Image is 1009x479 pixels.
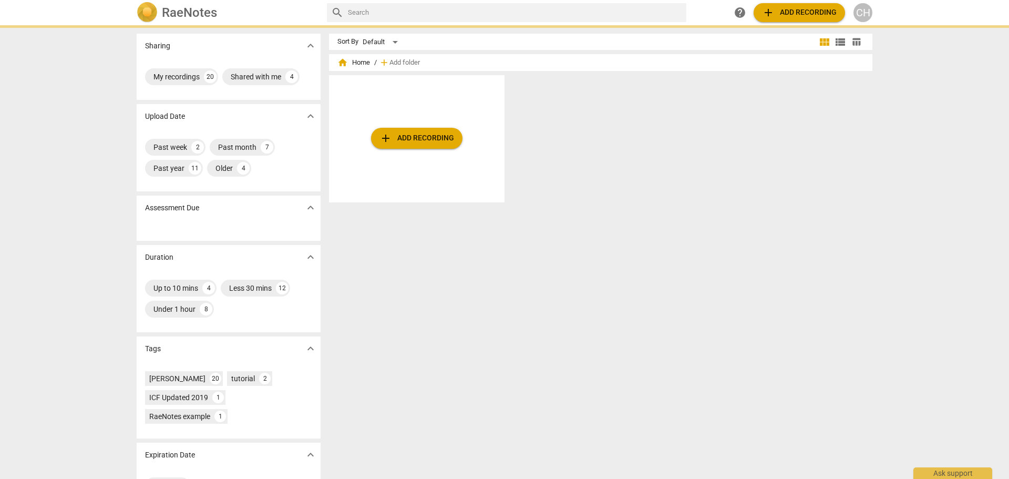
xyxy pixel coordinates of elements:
[337,57,348,68] span: home
[374,59,377,67] span: /
[215,163,233,174] div: Older
[832,34,848,50] button: List view
[304,201,317,214] span: expand_more
[337,38,358,46] div: Sort By
[762,6,775,19] span: add
[363,34,401,50] div: Default
[853,3,872,22] button: CH
[303,341,318,356] button: Show more
[304,110,317,123] span: expand_more
[379,132,454,145] span: Add recording
[817,34,832,50] button: Tile view
[210,373,221,384] div: 20
[145,450,195,461] p: Expiration Date
[153,163,184,174] div: Past year
[261,141,273,154] div: 7
[204,70,217,83] div: 20
[371,128,462,149] button: Upload
[754,3,845,22] button: Upload
[348,4,682,21] input: Search
[734,6,746,19] span: help
[145,111,185,122] p: Upload Date
[762,6,837,19] span: Add recording
[303,38,318,54] button: Show more
[276,282,289,294] div: 12
[191,141,204,154] div: 2
[218,142,256,152] div: Past month
[212,392,224,403] div: 1
[200,303,212,315] div: 8
[304,342,317,355] span: expand_more
[818,36,831,48] span: view_module
[337,57,370,68] span: Home
[851,37,861,47] span: table_chart
[730,3,749,22] a: Help
[153,142,187,152] div: Past week
[145,202,199,213] p: Assessment Due
[231,373,255,384] div: tutorial
[153,304,195,314] div: Under 1 hour
[303,200,318,216] button: Show more
[189,162,201,175] div: 11
[303,447,318,463] button: Show more
[145,40,170,52] p: Sharing
[913,467,992,479] div: Ask support
[303,249,318,265] button: Show more
[149,411,210,422] div: RaeNotes example
[162,5,217,20] h2: RaeNotes
[137,2,318,23] a: LogoRaeNotes
[303,108,318,124] button: Show more
[149,392,208,403] div: ICF Updated 2019
[285,70,298,83] div: 4
[304,449,317,461] span: expand_more
[389,59,420,67] span: Add folder
[149,373,205,384] div: [PERSON_NAME]
[379,132,392,145] span: add
[237,162,250,175] div: 4
[848,34,864,50] button: Table view
[153,283,198,293] div: Up to 10 mins
[259,373,271,384] div: 2
[137,2,158,23] img: Logo
[379,57,389,68] span: add
[153,72,200,82] div: My recordings
[202,282,215,294] div: 4
[145,252,173,263] p: Duration
[145,343,161,354] p: Tags
[331,6,344,19] span: search
[304,39,317,52] span: expand_more
[229,283,272,293] div: Less 30 mins
[834,36,847,48] span: view_list
[214,411,226,422] div: 1
[231,72,281,82] div: Shared with me
[304,251,317,263] span: expand_more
